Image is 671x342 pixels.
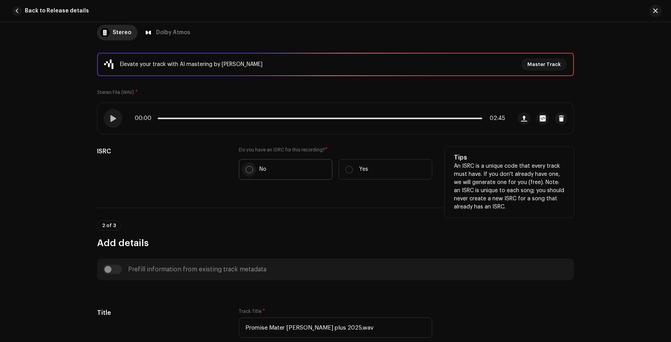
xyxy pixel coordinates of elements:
[359,165,368,174] p: Yes
[239,308,265,314] label: Track Title
[485,115,505,122] span: 02:45
[97,237,574,249] h3: Add details
[113,25,131,40] div: Stereo
[521,58,567,71] button: Master Track
[97,308,226,318] h5: Title
[97,90,134,95] small: Stereo File (WAV)
[97,147,226,156] h5: ISRC
[259,165,266,174] p: No
[120,60,262,69] div: Elevate your track with AI mastering by [PERSON_NAME]
[454,153,565,162] h5: Tips
[239,318,432,338] input: Enter the name of the track
[527,57,561,72] span: Master Track
[239,147,432,153] label: Do you have an ISRC for this recording?
[156,25,190,40] div: Dolby Atmos
[454,162,565,211] p: An ISRC is a unique code that every track must have. If you don't already have one, we will gener...
[135,115,155,122] span: 00:00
